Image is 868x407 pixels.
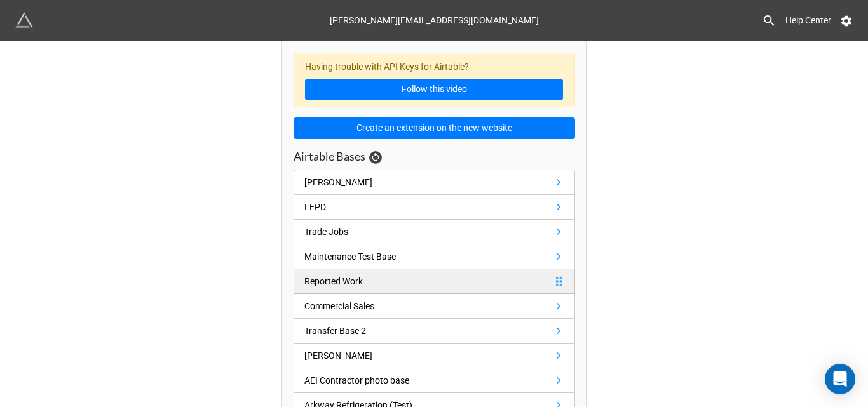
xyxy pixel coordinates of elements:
[330,9,539,32] div: [PERSON_NAME][EMAIL_ADDRESS][DOMAIN_NAME]
[15,11,33,29] img: miniextensions-icon.73ae0678.png
[304,299,374,313] div: Commercial Sales
[294,149,365,164] h3: Airtable Bases
[304,373,409,387] div: AEI Contractor photo base
[776,9,840,32] a: Help Center
[369,151,382,164] a: Sync Base Structure
[304,349,372,363] div: [PERSON_NAME]
[294,220,575,244] a: Trade Jobs
[304,225,348,239] div: Trade Jobs
[304,200,326,214] div: LEPD
[305,79,563,100] a: Follow this video
[304,324,366,338] div: Transfer Base 2
[294,368,575,393] a: AEI Contractor photo base
[825,364,855,394] div: Open Intercom Messenger
[294,53,575,108] div: Having trouble with API Keys for Airtable?
[294,319,575,344] a: Transfer Base 2
[304,274,363,288] div: Reported Work
[294,195,575,220] a: LEPD
[294,170,575,195] a: [PERSON_NAME]
[294,294,575,319] a: Commercial Sales
[304,175,372,189] div: [PERSON_NAME]
[294,344,575,368] a: [PERSON_NAME]
[294,244,575,269] a: Maintenance Test Base
[294,269,575,294] a: Reported Work
[304,250,396,264] div: Maintenance Test Base
[294,117,575,139] button: Create an extension on the new website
